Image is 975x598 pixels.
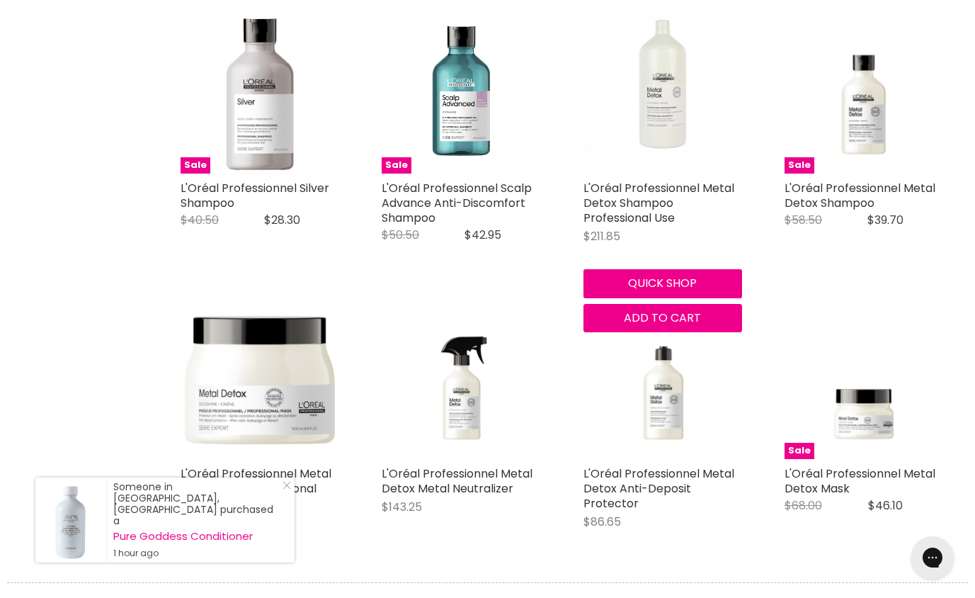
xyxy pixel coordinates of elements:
img: L'Oréal Professionnel Metal Detox Shampoo Professional Use [583,15,742,174]
a: L'Oréal Professionnel Metal Detox Mask Professional Use [181,466,331,512]
a: L'Oréal Professionnel Scalp Advance Anti-Discomfort Shampoo [382,180,532,226]
a: L'Oréal Professionnel Metal Detox Anti-Deposit Protector [583,300,742,459]
a: L'Oréal Professionnel Metal Detox Shampoo [785,180,935,211]
img: L'Oréal Professionnel Metal Detox Shampoo [785,21,943,169]
a: L'Oréal Professionnel Metal Detox Metal Neutralizer [382,466,532,497]
img: L'Oréal Professionnel Metal Detox Mask [785,306,943,454]
span: Sale [382,157,411,174]
a: Close Notification [277,481,291,495]
span: $46.10 [868,497,903,514]
span: $50.50 [382,227,419,243]
img: L'Oréal Professionnel Metal Detox Mask Professional Use [181,300,339,459]
a: L'Oréal Professionnel Metal Detox Mask Sale [785,300,943,459]
a: L'Oréal Professionnel Metal Detox Mask [785,466,935,497]
span: $42.95 [464,227,501,243]
a: L'Oréal Professionnel Silver Shampoo [181,180,329,211]
a: L'Oréal Professionnel Scalp Advance Anti-Discomfort Shampoo Sale [382,15,540,174]
span: Sale [785,443,814,459]
span: $211.85 [583,228,620,244]
a: L'Oréal Professionnel Metal Detox Anti-Deposit Protector [583,466,734,512]
span: Sale [181,157,210,174]
span: $40.50 [181,212,219,228]
span: $68.00 [785,497,822,514]
span: $58.50 [785,212,822,228]
div: Someone in [GEOGRAPHIC_DATA], [GEOGRAPHIC_DATA] purchased a [113,481,280,559]
a: L'Oréal Professionnel Metal Detox Shampoo Sale [785,15,943,174]
svg: Close Icon [283,481,291,490]
a: L'Oréal Professionnel Metal Detox Metal Neutralizer [382,300,540,459]
span: $39.70 [867,212,903,228]
a: Pure Goddess Conditioner [113,531,280,542]
span: $86.65 [583,514,621,530]
img: L'Oréal Professionnel Metal Detox Anti-Deposit Protector [583,306,742,454]
button: Quick shop [583,269,742,298]
img: L'Oréal Professionnel Scalp Advance Anti-Discomfort Shampoo [415,15,507,174]
button: Add to cart [583,304,742,332]
a: L'Oréal Professionnel Silver Shampoo Sale [181,15,339,174]
a: Visit product page [35,478,106,563]
img: L'Oréal Professionnel Silver Shampoo [181,15,339,174]
a: L'Oréal Professionnel Metal Detox Shampoo Professional Use [583,180,734,226]
iframe: Gorgias live chat messenger [904,531,961,584]
span: $143.25 [382,499,422,515]
img: L'Oréal Professionnel Metal Detox Metal Neutralizer [382,306,540,454]
span: Add to cart [624,310,701,326]
small: 1 hour ago [113,548,280,559]
span: Sale [785,157,814,174]
span: $28.30 [264,212,300,228]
